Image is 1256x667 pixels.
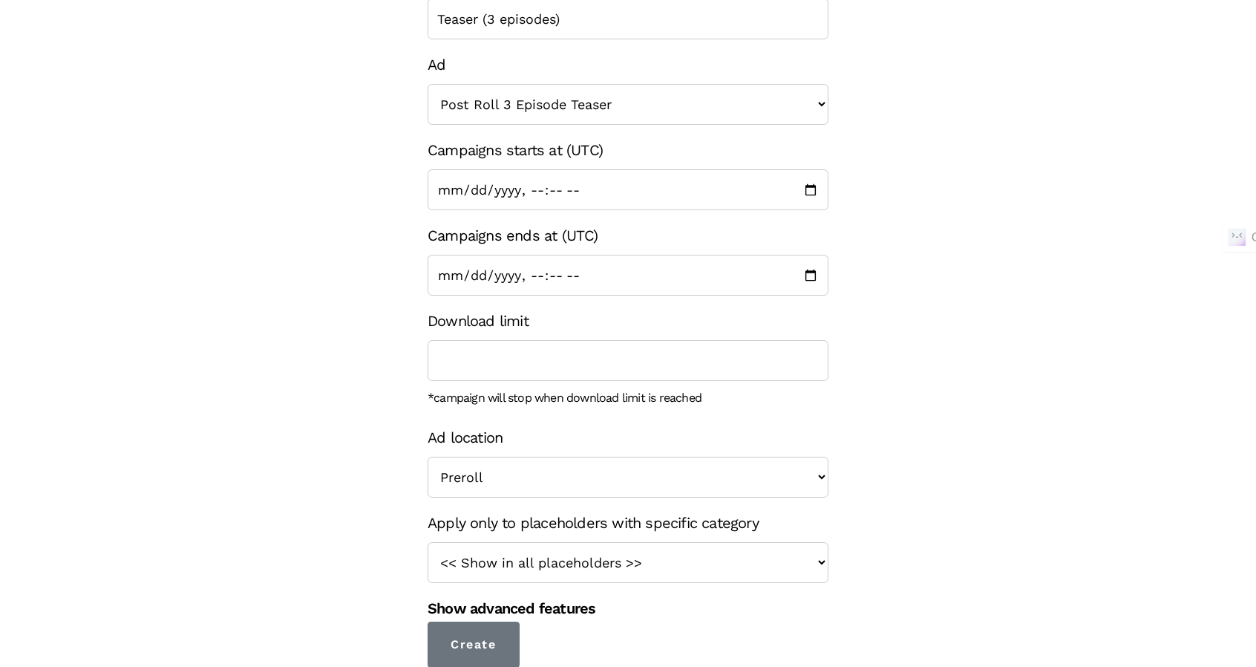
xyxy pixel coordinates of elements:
[428,599,595,617] a: Show advanced features
[428,388,828,409] div: *campaign will stop when download limit is reached
[428,222,598,249] label: Campaigns ends at (UTC)
[428,51,445,78] label: Ad
[428,308,529,334] label: Download limit
[428,510,759,536] label: Apply only to placeholders with specific category
[428,424,503,451] label: Ad location
[428,137,603,163] label: Campaigns starts at (UTC)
